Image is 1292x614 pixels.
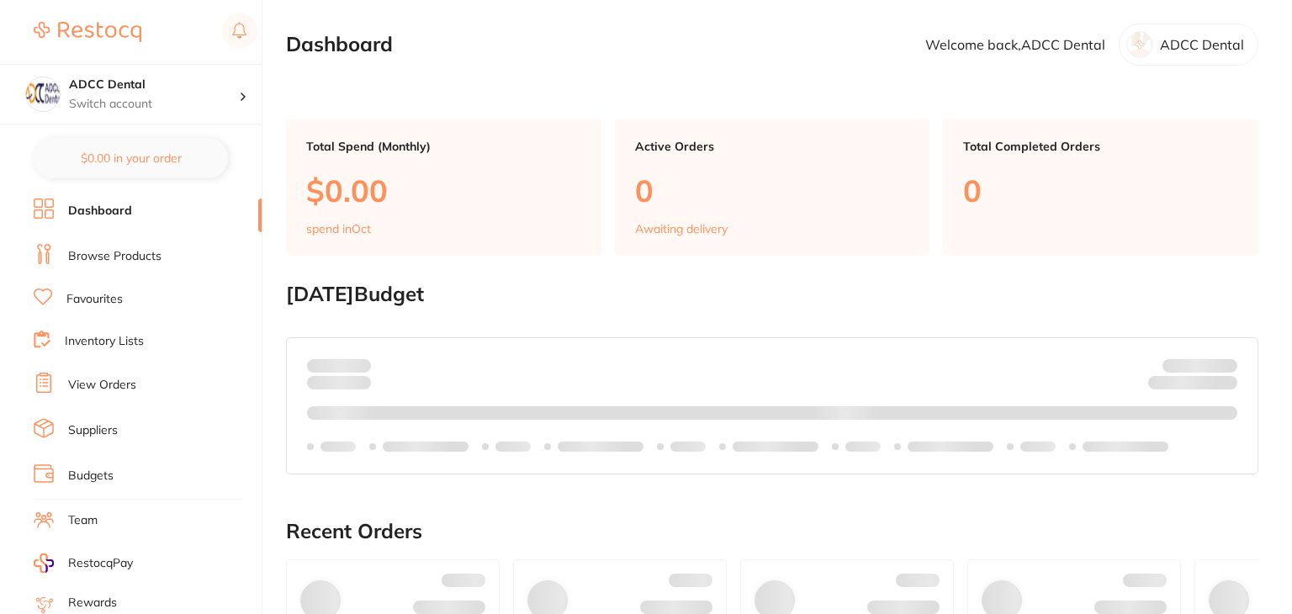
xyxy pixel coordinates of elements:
p: Labels [1020,440,1056,453]
p: 0 [635,173,910,208]
p: month [307,373,371,393]
p: Labels [845,440,881,453]
p: Labels [670,440,706,453]
a: Active Orders0Awaiting delivery [615,119,930,256]
p: Labels extended [908,440,993,453]
strong: $0.00 [1208,378,1237,394]
a: Total Completed Orders0 [943,119,1258,256]
h2: Dashboard [286,33,393,56]
a: Dashboard [68,203,132,220]
a: Total Spend (Monthly)$0.00spend inOct [286,119,601,256]
p: Labels extended [733,440,818,453]
img: Restocq Logo [34,22,141,42]
span: RestocqPay [68,555,133,572]
p: Labels [495,440,531,453]
p: Labels extended [383,440,469,453]
img: ADCC Dental [26,77,60,111]
a: View Orders [68,377,136,394]
strong: $NaN [1205,357,1237,373]
p: Welcome back, ADCC Dental [925,37,1105,52]
p: 0 [963,173,1238,208]
h2: Recent Orders [286,520,1258,543]
a: Restocq Logo [34,13,141,51]
a: Team [68,512,98,529]
a: Budgets [68,468,114,484]
h4: ADCC Dental [69,77,239,93]
p: Total Spend (Monthly) [306,140,581,153]
p: ADCC Dental [1160,37,1244,52]
p: Switch account [69,96,239,113]
p: Remaining: [1148,373,1237,393]
p: $0.00 [306,173,581,208]
a: Browse Products [68,248,161,265]
p: spend in Oct [306,222,371,236]
button: $0.00 in your order [34,138,228,178]
p: Budget: [1162,358,1237,372]
p: Labels [320,440,356,453]
strong: $0.00 [342,357,371,373]
p: Total Completed Orders [963,140,1238,153]
a: Favourites [66,291,123,308]
p: Spent: [307,358,371,372]
h2: [DATE] Budget [286,283,1258,306]
a: RestocqPay [34,553,133,573]
img: RestocqPay [34,553,54,573]
p: Labels extended [1083,440,1168,453]
a: Inventory Lists [65,333,144,350]
a: Rewards [68,595,117,611]
p: Labels extended [558,440,643,453]
p: Awaiting delivery [635,222,728,236]
p: Active Orders [635,140,910,153]
a: Suppliers [68,422,118,439]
